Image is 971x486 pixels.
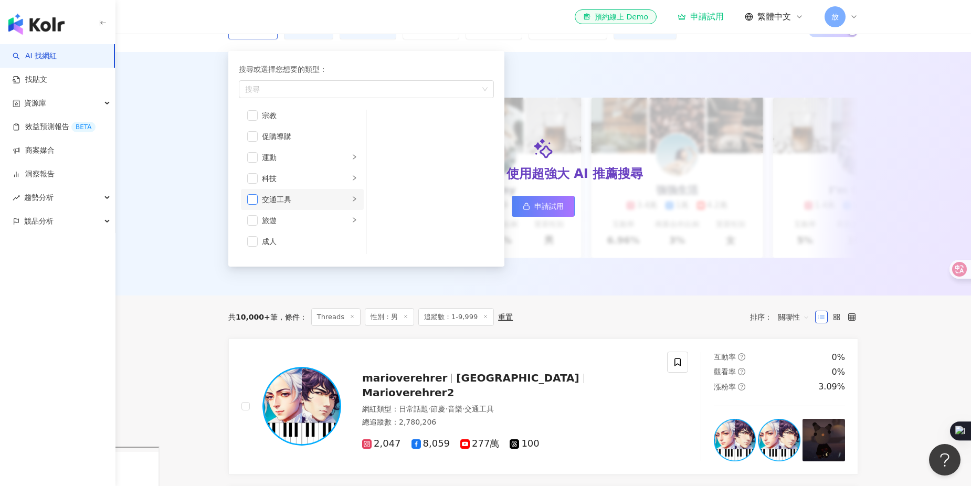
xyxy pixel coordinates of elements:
[738,353,745,361] span: question-circle
[239,64,494,75] div: 搜尋或選擇您想要的類型：
[445,405,447,413] span: ·
[575,9,657,24] a: 預約線上 Demo
[262,110,357,121] div: 宗教
[758,419,800,461] img: post-image
[241,105,364,126] li: 宗教
[818,381,845,393] div: 3.09%
[832,352,845,363] div: 0%
[241,210,364,231] li: 旅遊
[17,17,25,25] img: logo_orange.svg
[430,405,445,413] span: 節慶
[498,313,513,321] div: 重置
[119,63,173,70] div: 关键词（按流量）
[714,353,736,361] span: 互動率
[43,62,51,70] img: tab_domain_overview_orange.svg
[262,131,357,142] div: 促購導購
[362,386,454,399] span: Marioverehrer2
[411,438,450,449] span: 8,059
[399,405,428,413] span: 日常話題
[278,313,307,321] span: 條件 ：
[54,63,81,70] div: 域名概述
[803,419,845,461] img: post-image
[228,339,858,474] a: KOL Avatarmarioverehrer[GEOGRAPHIC_DATA]Marioverehrer2網紅類型：日常話題·節慶·音樂·交通工具總追蹤數：2,780,2062,0478,05...
[29,17,51,25] div: v 4.0.25
[714,383,736,391] span: 漲粉率
[311,308,361,326] span: Threads
[351,196,357,202] span: right
[241,168,364,189] li: 科技
[362,372,447,384] span: marioverehrer
[24,186,54,209] span: 趨勢分析
[8,14,65,35] img: logo
[462,405,465,413] span: ·
[262,152,349,163] div: 運動
[241,231,364,252] li: 成人
[262,236,357,247] div: 成人
[444,165,643,183] div: 升級方案，使用超強大 AI 推薦搜尋
[362,438,401,449] span: 2,047
[17,27,25,37] img: website_grey.svg
[428,405,430,413] span: ·
[583,12,648,22] div: 預約線上 Demo
[241,147,364,168] li: 運動
[448,405,462,413] span: 音樂
[241,189,364,210] li: 交通工具
[714,419,756,461] img: post-image
[929,444,961,476] iframe: Help Scout Beacon - Open
[460,438,499,449] span: 277萬
[534,202,564,210] span: 申請試用
[13,122,96,132] a: 效益預測報告BETA
[714,367,736,376] span: 觀看率
[262,173,349,184] div: 科技
[236,313,270,321] span: 10,000+
[456,372,579,384] span: [GEOGRAPHIC_DATA]
[832,366,845,378] div: 0%
[24,91,46,115] span: 資源庫
[107,62,115,70] img: tab_keywords_by_traffic_grey.svg
[778,309,809,325] span: 關聯性
[365,308,414,326] span: 性別：男
[241,126,364,147] li: 促購導購
[757,11,791,23] span: 繁體中文
[13,194,20,202] span: rise
[351,154,357,160] span: right
[738,383,745,390] span: question-circle
[13,75,47,85] a: 找貼文
[362,417,655,428] div: 總追蹤數 ： 2,780,206
[13,169,55,179] a: 洞察報告
[831,11,839,23] span: 放
[465,405,494,413] span: 交通工具
[13,145,55,156] a: 商案媒合
[351,175,357,181] span: right
[351,217,357,223] span: right
[24,209,54,233] span: 競品分析
[510,438,539,449] span: 100
[750,309,815,325] div: 排序：
[262,215,349,226] div: 旅遊
[418,308,494,326] span: 追蹤數：1-9,999
[27,27,66,37] div: 域名: [URL]
[262,367,341,446] img: KOL Avatar
[13,51,57,61] a: searchAI 找網紅
[738,368,745,375] span: question-circle
[228,313,278,321] div: 共 筆
[678,12,724,22] a: 申請試用
[262,194,349,205] div: 交通工具
[512,196,575,217] a: 申請試用
[362,404,655,415] div: 網紅類型 ：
